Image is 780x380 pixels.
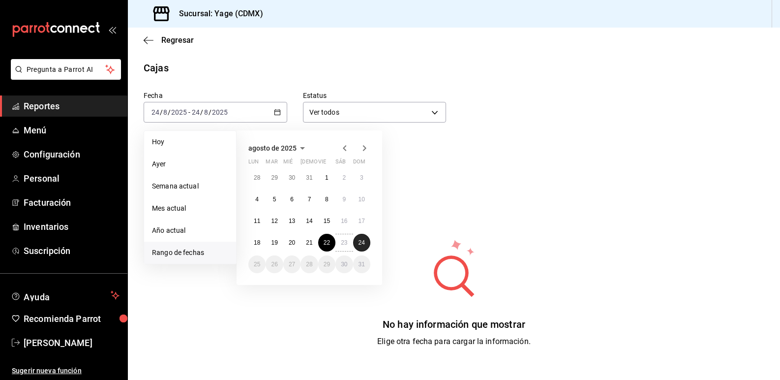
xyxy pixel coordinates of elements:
[200,108,203,116] span: /
[289,218,295,224] abbr: 13 de agosto de 2025
[318,169,335,187] button: 1 de agosto de 2025
[300,158,359,169] abbr: jueves
[318,255,335,273] button: 29 de agosto de 2025
[335,212,353,230] button: 16 de agosto de 2025
[335,158,346,169] abbr: sábado
[342,174,346,181] abbr: 2 de agosto de 2025
[353,212,370,230] button: 17 de agosto de 2025
[341,239,347,246] abbr: 23 de agosto de 2025
[303,92,447,99] label: Estatus
[325,196,329,203] abbr: 8 de agosto de 2025
[255,196,259,203] abbr: 4 de agosto de 2025
[191,108,200,116] input: --
[308,196,311,203] abbr: 7 de agosto de 2025
[289,174,295,181] abbr: 30 de julio de 2025
[188,108,190,116] span: -
[318,212,335,230] button: 15 de agosto de 2025
[24,196,120,209] span: Facturación
[359,261,365,268] abbr: 31 de agosto de 2025
[24,124,120,137] span: Menú
[209,108,211,116] span: /
[248,190,266,208] button: 4 de agosto de 2025
[283,234,300,252] button: 20 de agosto de 2025
[266,158,277,169] abbr: martes
[24,172,120,185] span: Personal
[353,158,365,169] abbr: domingo
[144,92,287,99] label: Fecha
[303,102,447,123] div: Ver todos
[283,190,300,208] button: 6 de agosto de 2025
[306,218,312,224] abbr: 14 de agosto de 2025
[306,174,312,181] abbr: 31 de julio de 2025
[353,190,370,208] button: 10 de agosto de 2025
[300,234,318,252] button: 21 de agosto de 2025
[204,108,209,116] input: --
[248,169,266,187] button: 28 de julio de 2025
[324,218,330,224] abbr: 15 de agosto de 2025
[248,158,259,169] abbr: lunes
[254,239,260,246] abbr: 18 de agosto de 2025
[306,261,312,268] abbr: 28 de agosto de 2025
[248,234,266,252] button: 18 de agosto de 2025
[324,261,330,268] abbr: 29 de agosto de 2025
[266,169,283,187] button: 29 de julio de 2025
[377,337,531,346] span: Elige otra fecha para cargar la información.
[266,212,283,230] button: 12 de agosto de 2025
[318,234,335,252] button: 22 de agosto de 2025
[152,225,228,236] span: Año actual
[248,255,266,273] button: 25 de agosto de 2025
[7,71,121,82] a: Pregunta a Parrot AI
[144,61,169,75] div: Cajas
[324,239,330,246] abbr: 22 de agosto de 2025
[161,35,194,45] span: Regresar
[171,108,187,116] input: ----
[24,336,120,349] span: [PERSON_NAME]
[300,255,318,273] button: 28 de agosto de 2025
[283,169,300,187] button: 30 de julio de 2025
[341,218,347,224] abbr: 16 de agosto de 2025
[273,196,276,203] abbr: 5 de agosto de 2025
[341,261,347,268] abbr: 30 de agosto de 2025
[248,212,266,230] button: 11 de agosto de 2025
[266,234,283,252] button: 19 de agosto de 2025
[283,212,300,230] button: 13 de agosto de 2025
[325,174,329,181] abbr: 1 de agosto de 2025
[271,218,277,224] abbr: 12 de agosto de 2025
[359,196,365,203] abbr: 10 de agosto de 2025
[290,196,294,203] abbr: 6 de agosto de 2025
[152,203,228,214] span: Mes actual
[283,255,300,273] button: 27 de agosto de 2025
[24,244,120,257] span: Suscripción
[289,261,295,268] abbr: 27 de agosto de 2025
[211,108,228,116] input: ----
[152,181,228,191] span: Semana actual
[271,239,277,246] abbr: 19 de agosto de 2025
[152,248,228,258] span: Rango de fechas
[24,220,120,233] span: Inventarios
[300,190,318,208] button: 7 de agosto de 2025
[306,239,312,246] abbr: 21 de agosto de 2025
[266,255,283,273] button: 26 de agosto de 2025
[254,261,260,268] abbr: 25 de agosto de 2025
[360,174,363,181] abbr: 3 de agosto de 2025
[254,174,260,181] abbr: 28 de julio de 2025
[24,148,120,161] span: Configuración
[283,158,293,169] abbr: miércoles
[151,108,160,116] input: --
[163,108,168,116] input: --
[11,59,121,80] button: Pregunta a Parrot AI
[24,99,120,113] span: Reportes
[300,212,318,230] button: 14 de agosto de 2025
[271,261,277,268] abbr: 26 de agosto de 2025
[353,169,370,187] button: 3 de agosto de 2025
[318,190,335,208] button: 8 de agosto de 2025
[108,26,116,33] button: open_drawer_menu
[27,64,106,75] span: Pregunta a Parrot AI
[359,239,365,246] abbr: 24 de agosto de 2025
[353,234,370,252] button: 24 de agosto de 2025
[335,255,353,273] button: 30 de agosto de 2025
[248,144,297,152] span: agosto de 2025
[335,234,353,252] button: 23 de agosto de 2025
[152,159,228,169] span: Ayer
[318,158,326,169] abbr: viernes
